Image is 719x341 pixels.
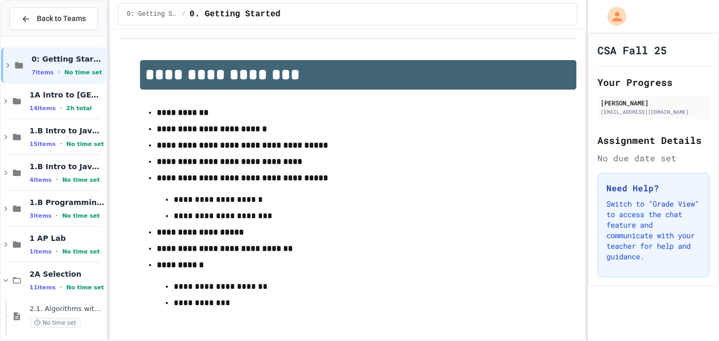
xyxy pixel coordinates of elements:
p: Switch to "Grade View" to access the chat feature and communicate with your teacher for help and ... [606,199,701,262]
span: No time set [66,284,104,291]
span: 0. Getting Started [189,8,281,21]
span: • [56,211,58,220]
span: 2.1. Algorithms with Selection and Repetition [29,305,104,314]
div: My Account [596,4,629,28]
span: 2A Selection [29,269,104,279]
h2: Your Progress [597,75,710,90]
span: No time set [66,141,104,148]
h3: Need Help? [606,182,701,194]
span: 11 items [29,284,56,291]
h2: Assignment Details [597,133,710,148]
span: • [58,68,60,76]
span: 3 items [29,212,52,219]
span: Back to Teams [37,13,86,24]
span: 14 items [29,105,56,112]
span: 4 items [29,177,52,183]
span: 0: Getting Started [32,54,104,64]
span: 7 items [32,69,54,76]
span: 1 items [29,248,52,255]
span: No time set [62,212,100,219]
span: 1.B Programming Challenges [29,198,104,207]
h1: CSA Fall 25 [597,43,667,57]
span: No time set [62,248,100,255]
span: 1.B Intro to Java (Lesson) [29,126,104,135]
span: 1 AP Lab [29,233,104,243]
span: / [182,10,185,18]
span: • [60,104,62,112]
span: • [56,176,58,184]
span: No time set [29,318,81,328]
span: 15 items [29,141,56,148]
span: 1.B Intro to Java (Practice) [29,162,104,171]
span: No time set [62,177,100,183]
span: • [60,283,62,291]
div: [EMAIL_ADDRESS][DOMAIN_NAME] [601,108,706,116]
span: 0: Getting Started [127,10,177,18]
span: • [56,247,58,256]
span: • [60,140,62,148]
span: 2h total [66,105,92,112]
span: No time set [64,69,102,76]
span: 1A Intro to [GEOGRAPHIC_DATA] [29,90,104,100]
div: No due date set [597,152,710,164]
button: Back to Teams [9,7,98,30]
div: [PERSON_NAME] [601,98,706,108]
